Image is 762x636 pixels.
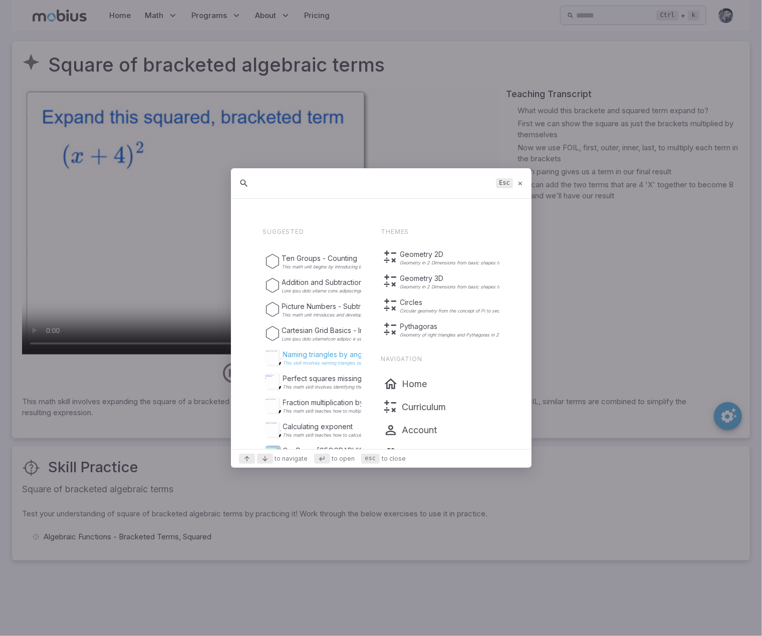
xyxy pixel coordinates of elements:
p: Geometry in 2 Dimensions from basic shapes to volumes and surface area [400,284,557,289]
img: Naming triangles by angles [265,350,281,366]
img: Perfect squares missing from sequence [265,374,281,390]
p: Navigation [381,356,499,363]
p: Curriculum [402,400,446,414]
p: This math skill involves identifying the missing number in a sequence of perfect squares. It teac... [283,385,712,390]
p: Perfect squares missing from sequence [283,374,712,384]
div: Suggestions [231,200,532,449]
span: to navigate [275,454,308,463]
img: Fraction multiplication by a whole number [265,398,281,414]
img: Calculating exponent [265,422,281,438]
p: Accounts [402,446,442,460]
span: to open [332,454,355,463]
p: This math skill teaches how to calculate exponents, which means multiplying the base number by it... [283,433,588,438]
p: Naming triangles by angles [283,350,728,360]
p: Themes [381,228,499,235]
p: Pythagoras [400,322,538,332]
span: to close [382,454,406,463]
kbd: esc [361,454,380,464]
img: Car Race: Crystal Lake [265,446,281,462]
p: Suggested [263,228,361,235]
p: Geometry 2D [400,249,582,259]
p: Account [402,423,437,437]
p: This skill involves naming triangles based on their angles. Triangles are classified as acute if ... [283,361,728,366]
kbd: Esc [496,178,513,188]
p: Car Race: [GEOGRAPHIC_DATA] [283,446,403,456]
p: This math skill teaches how to multiply a fraction by a whole number by multiplying the numerator... [283,409,671,414]
p: Home [402,377,427,391]
p: Geometry in 2 Dimensions from basic shapes to advanced work with circular geometry [400,260,582,265]
p: Geometry 3D [400,273,557,283]
p: Fraction multiplication by a whole number [283,398,671,408]
p: Geometry of right triangles and Pythagoras in 2 and 3 dimensions [400,333,538,338]
p: Circles [400,297,542,307]
p: Circular geometry from the concept of Pi to sectors and arc lengths [400,308,542,313]
p: Calculating exponent [283,422,588,432]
